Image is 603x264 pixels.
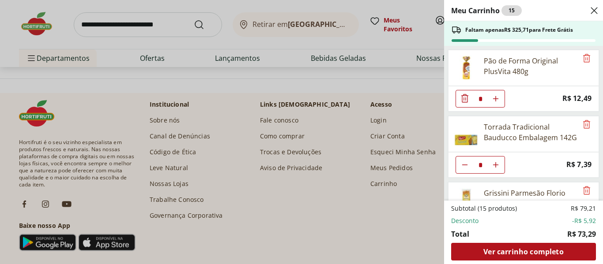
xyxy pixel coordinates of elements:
span: R$ 73,29 [567,229,596,239]
input: Quantidade Atual [474,156,487,173]
button: Remove [581,119,592,130]
div: Grissini Parmesão Florio 120G [484,188,577,209]
span: Total [451,229,469,239]
div: Pão de Forma Original PlusVita 480g [484,56,577,77]
button: Remove [581,53,592,64]
button: Aumentar Quantidade [487,90,505,108]
img: Principal [454,188,479,212]
span: -R$ 5,92 [572,216,596,225]
button: Remove [581,186,592,196]
h2: Meu Carrinho [451,5,522,16]
span: Desconto [451,216,479,225]
span: Faltam apenas R$ 325,71 para Frete Grátis [465,26,573,33]
a: Ver carrinho completo [451,243,596,260]
span: Ver carrinho completo [483,248,563,255]
img: Pão de Forma Original Plus Vita 480g [454,56,479,80]
button: Diminuir Quantidade [456,90,474,108]
button: Aumentar Quantidade [487,156,505,174]
span: R$ 79,21 [571,204,596,213]
div: Torrada Tradicional Bauducco Embalagem 142G [484,122,577,143]
span: Subtotal (15 produtos) [451,204,517,213]
span: R$ 7,39 [566,159,592,171]
span: R$ 12,49 [562,93,592,104]
div: 15 [501,5,522,16]
img: Principal [454,122,479,146]
button: Diminuir Quantidade [456,156,474,174]
input: Quantidade Atual [474,90,487,107]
